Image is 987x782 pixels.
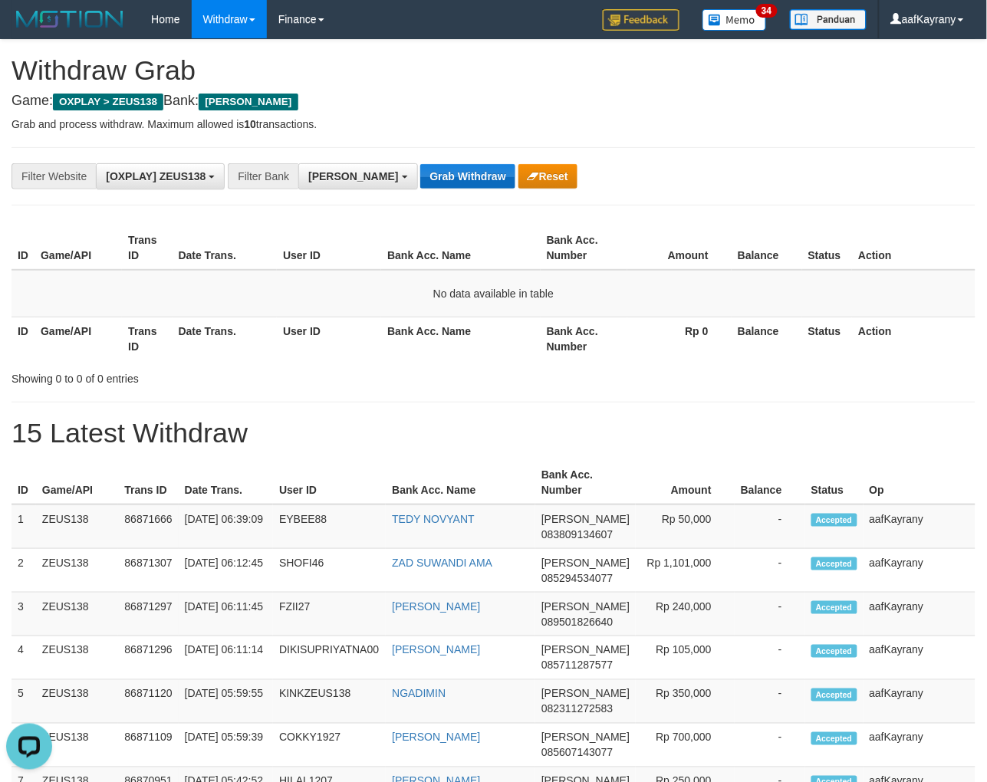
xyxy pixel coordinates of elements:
span: [PERSON_NAME] [199,94,298,110]
td: 1 [12,504,36,549]
span: [PERSON_NAME] [541,600,630,613]
th: Bank Acc. Name [381,317,541,360]
img: panduan.png [790,9,867,30]
td: [DATE] 06:11:14 [179,636,273,680]
td: Rp 240,000 [636,593,735,636]
td: 4 [12,636,36,680]
td: ZEUS138 [36,636,119,680]
td: 86871307 [118,549,178,593]
th: Amount [627,226,732,270]
td: Rp 1,101,000 [636,549,735,593]
th: Date Trans. [173,226,278,270]
th: Bank Acc. Name [381,226,541,270]
span: [PERSON_NAME] [541,644,630,656]
td: Rp 350,000 [636,680,735,724]
button: Reset [518,164,577,189]
th: Game/API [35,226,122,270]
td: ZEUS138 [36,724,119,767]
th: Game/API [36,461,119,504]
td: [DATE] 05:59:55 [179,680,273,724]
span: [OXPLAY] ZEUS138 [106,170,206,182]
span: [PERSON_NAME] [541,513,630,525]
h4: Game: Bank: [12,94,975,109]
button: Open LiveChat chat widget [6,6,52,52]
th: Amount [636,461,735,504]
a: [PERSON_NAME] [392,644,480,656]
th: Bank Acc. Name [386,461,535,504]
th: Status [802,226,853,270]
th: Balance [732,226,802,270]
th: Bank Acc. Number [541,317,628,360]
span: Copy 085607143077 to clipboard [541,747,613,759]
th: User ID [277,226,381,270]
h1: Withdraw Grab [12,55,975,86]
a: [PERSON_NAME] [392,600,480,613]
span: Copy 089501826640 to clipboard [541,616,613,628]
th: Bank Acc. Number [535,461,636,504]
span: Accepted [811,514,857,527]
span: [PERSON_NAME] [308,170,398,182]
th: Action [852,226,975,270]
div: Filter Website [12,163,96,189]
span: Copy 082311272583 to clipboard [541,703,613,715]
td: ZEUS138 [36,549,119,593]
a: TEDY NOVYANT [392,513,475,525]
td: aafKayrany [864,680,975,724]
a: NGADIMIN [392,688,446,700]
th: Status [802,317,853,360]
span: Copy 083809134607 to clipboard [541,528,613,540]
span: [PERSON_NAME] [541,557,630,569]
span: Accepted [811,732,857,745]
th: Trans ID [118,461,178,504]
td: 86871297 [118,593,178,636]
th: Bank Acc. Number [541,226,628,270]
td: aafKayrany [864,504,975,549]
td: 86871296 [118,636,178,680]
td: ZEUS138 [36,680,119,724]
td: COKKY1927 [273,724,386,767]
td: Rp 105,000 [636,636,735,680]
td: - [735,549,805,593]
span: [PERSON_NAME] [541,688,630,700]
td: [DATE] 06:11:45 [179,593,273,636]
td: - [735,593,805,636]
th: Rp 0 [627,317,732,360]
td: aafKayrany [864,593,975,636]
th: Balance [735,461,805,504]
td: DIKISUPRIYATNA00 [273,636,386,680]
td: Rp 700,000 [636,724,735,767]
span: Copy 085294534077 to clipboard [541,572,613,584]
td: aafKayrany [864,724,975,767]
p: Grab and process withdraw. Maximum allowed is transactions. [12,117,975,132]
td: - [735,504,805,549]
span: Copy 085711287577 to clipboard [541,659,613,672]
td: 5 [12,680,36,724]
a: ZAD SUWANDI AMA [392,557,492,569]
button: Grab Withdraw [420,164,515,189]
td: 86871120 [118,680,178,724]
td: - [735,680,805,724]
th: Trans ID [122,317,172,360]
th: Status [805,461,864,504]
span: 34 [756,4,777,18]
td: [DATE] 05:59:39 [179,724,273,767]
td: aafKayrany [864,549,975,593]
strong: 10 [244,118,256,130]
th: User ID [277,317,381,360]
th: Date Trans. [179,461,273,504]
span: Accepted [811,688,857,701]
td: ZEUS138 [36,593,119,636]
th: User ID [273,461,386,504]
th: ID [12,461,36,504]
td: aafKayrany [864,636,975,680]
img: MOTION_logo.png [12,8,128,31]
th: Balance [732,317,802,360]
img: Button%20Memo.svg [702,9,767,31]
td: 3 [12,593,36,636]
span: [PERSON_NAME] [541,731,630,744]
td: - [735,636,805,680]
div: Filter Bank [228,163,298,189]
button: [OXPLAY] ZEUS138 [96,163,225,189]
div: Showing 0 to 0 of 0 entries [12,365,400,386]
img: Feedback.jpg [603,9,679,31]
